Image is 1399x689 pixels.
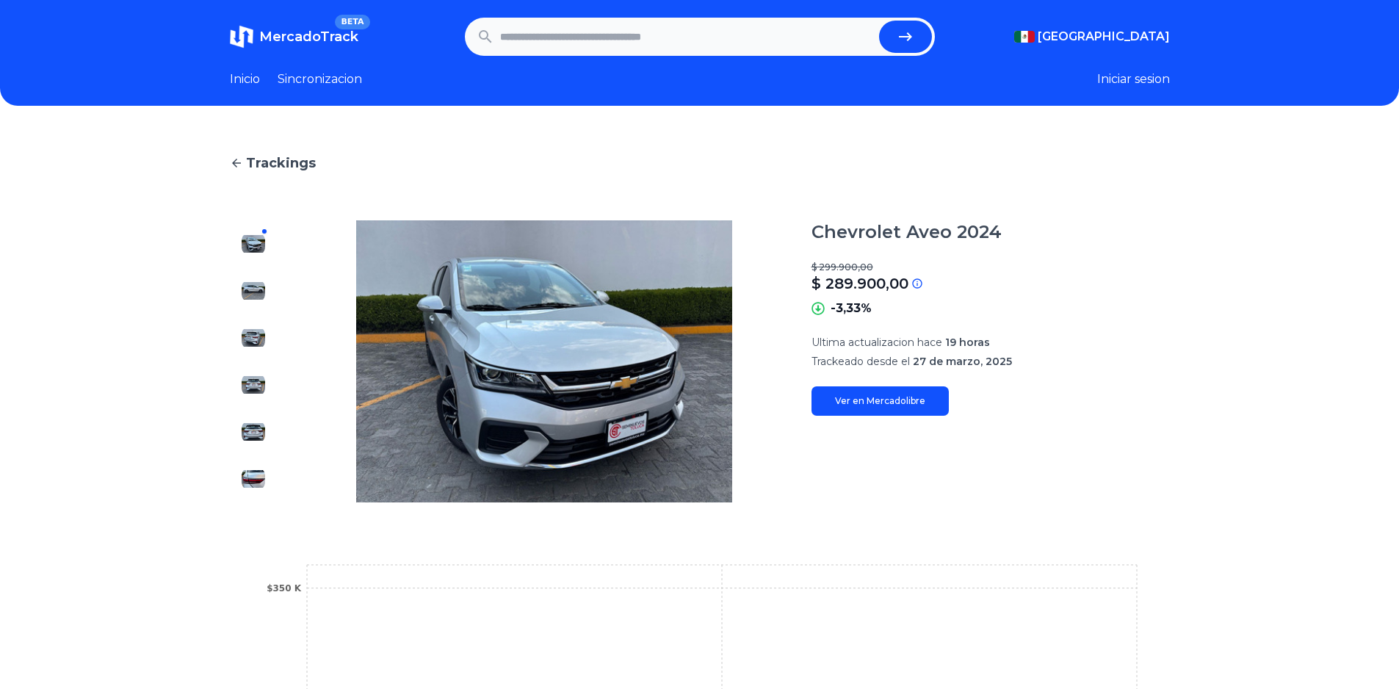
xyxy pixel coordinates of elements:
[242,373,265,397] img: Chevrolet Aveo 2024
[230,153,1170,173] a: Trackings
[1014,28,1170,46] button: [GEOGRAPHIC_DATA]
[945,336,990,349] span: 19 horas
[811,336,942,349] span: Ultima actualizacion hace
[335,15,369,29] span: BETA
[811,386,949,416] a: Ver en Mercadolibre
[913,355,1012,368] span: 27 de marzo, 2025
[242,420,265,444] img: Chevrolet Aveo 2024
[1014,31,1035,43] img: Mexico
[246,153,316,173] span: Trackings
[811,261,1170,273] p: $ 299.900,00
[230,25,253,48] img: MercadoTrack
[242,467,265,491] img: Chevrolet Aveo 2024
[230,71,260,88] a: Inicio
[267,583,302,594] tspan: $350 K
[230,25,358,48] a: MercadoTrackBETA
[831,300,872,317] p: -3,33%
[242,279,265,303] img: Chevrolet Aveo 2024
[259,29,358,45] span: MercadoTrack
[1097,71,1170,88] button: Iniciar sesion
[306,220,782,502] img: Chevrolet Aveo 2024
[278,71,362,88] a: Sincronizacion
[242,232,265,256] img: Chevrolet Aveo 2024
[811,220,1002,244] h1: Chevrolet Aveo 2024
[811,355,910,368] span: Trackeado desde el
[811,273,908,294] p: $ 289.900,00
[242,326,265,350] img: Chevrolet Aveo 2024
[1038,28,1170,46] span: [GEOGRAPHIC_DATA]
